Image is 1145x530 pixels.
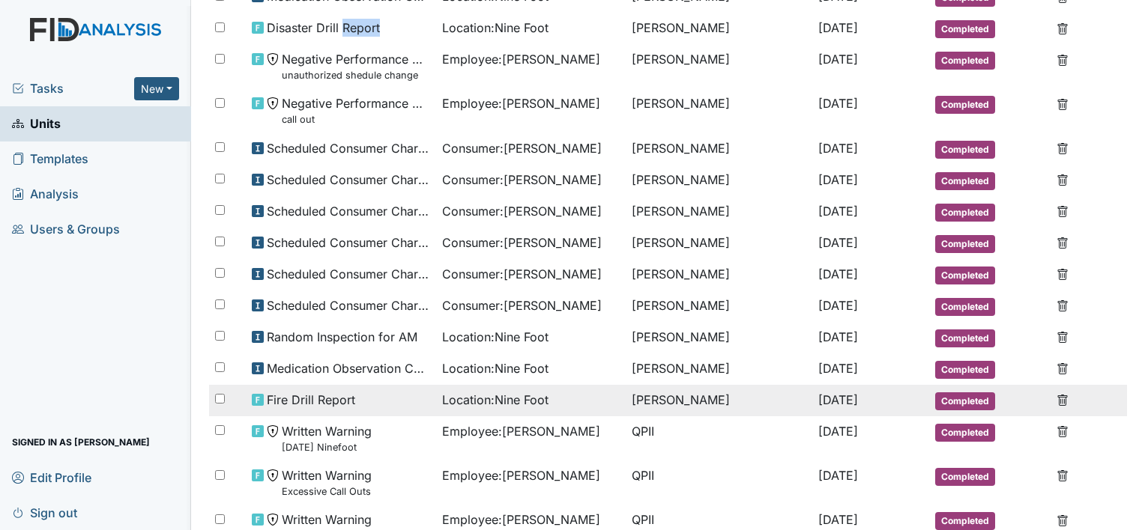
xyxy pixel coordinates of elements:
[935,235,995,253] span: Completed
[626,290,812,322] td: [PERSON_NAME]
[626,165,812,196] td: [PERSON_NAME]
[626,133,812,165] td: [PERSON_NAME]
[282,112,430,127] small: call out
[442,359,549,377] span: Location : Nine Foot
[626,460,812,505] td: QPII
[134,77,179,100] button: New
[1057,139,1069,157] a: Delete
[1057,171,1069,189] a: Delete
[1057,296,1069,314] a: Delete
[1057,94,1069,112] a: Delete
[818,329,858,344] span: [DATE]
[442,171,602,189] span: Consumer : [PERSON_NAME]
[12,430,150,454] span: Signed in as [PERSON_NAME]
[1057,265,1069,283] a: Delete
[1057,50,1069,68] a: Delete
[626,259,812,290] td: [PERSON_NAME]
[442,511,600,529] span: Employee : [PERSON_NAME]
[935,329,995,347] span: Completed
[626,88,812,132] td: [PERSON_NAME]
[282,94,430,127] span: Negative Performance Review call out
[935,20,995,38] span: Completed
[935,141,995,159] span: Completed
[282,68,430,82] small: unauthorized shedule change
[1057,234,1069,252] a: Delete
[12,79,134,97] a: Tasks
[1057,19,1069,37] a: Delete
[267,359,430,377] span: Medication Observation Checklist
[267,328,417,346] span: Random Inspection for AM
[267,391,355,409] span: Fire Drill Report
[442,94,600,112] span: Employee : [PERSON_NAME]
[818,20,858,35] span: [DATE]
[1057,328,1069,346] a: Delete
[442,422,600,440] span: Employee : [PERSON_NAME]
[935,468,995,486] span: Completed
[442,139,602,157] span: Consumer : [PERSON_NAME]
[935,204,995,222] span: Completed
[442,391,549,409] span: Location : Nine Foot
[1057,391,1069,409] a: Delete
[282,466,372,499] span: Written Warning Excessive Call Outs
[1057,202,1069,220] a: Delete
[818,512,858,527] span: [DATE]
[12,466,91,489] span: Edit Profile
[818,468,858,483] span: [DATE]
[935,52,995,70] span: Completed
[442,234,602,252] span: Consumer : [PERSON_NAME]
[818,392,858,407] span: [DATE]
[626,416,812,460] td: QPII
[818,141,858,156] span: [DATE]
[1057,511,1069,529] a: Delete
[818,424,858,439] span: [DATE]
[818,52,858,67] span: [DATE]
[818,172,858,187] span: [DATE]
[626,353,812,385] td: [PERSON_NAME]
[818,266,858,281] span: [DATE]
[282,50,430,82] span: Negative Performance Review unauthorized shedule change
[935,266,995,284] span: Completed
[267,202,430,220] span: Scheduled Consumer Chart Review
[626,385,812,416] td: [PERSON_NAME]
[267,265,430,283] span: Scheduled Consumer Chart Review
[935,512,995,530] span: Completed
[626,228,812,259] td: [PERSON_NAME]
[267,296,430,314] span: Scheduled Consumer Chart Review
[935,392,995,410] span: Completed
[267,234,430,252] span: Scheduled Consumer Chart Review
[282,511,372,529] span: Written Warning
[442,296,602,314] span: Consumer : [PERSON_NAME]
[282,440,372,454] small: [DATE] Ninefoot
[267,139,430,157] span: Scheduled Consumer Chart Review
[267,19,380,37] span: Disaster Drill Report
[442,19,549,37] span: Location : Nine Foot
[282,484,372,499] small: Excessive Call Outs
[818,204,858,219] span: [DATE]
[282,422,372,454] span: Written Warning 8.10.2025 Ninefoot
[442,265,602,283] span: Consumer : [PERSON_NAME]
[818,96,858,111] span: [DATE]
[935,96,995,114] span: Completed
[12,112,61,135] span: Units
[12,501,77,524] span: Sign out
[818,298,858,313] span: [DATE]
[12,147,88,171] span: Templates
[1057,422,1069,440] a: Delete
[1057,466,1069,484] a: Delete
[935,172,995,190] span: Completed
[626,196,812,228] td: [PERSON_NAME]
[935,361,995,379] span: Completed
[1057,359,1069,377] a: Delete
[12,218,120,241] span: Users & Groups
[442,202,602,220] span: Consumer : [PERSON_NAME]
[442,328,549,346] span: Location : Nine Foot
[818,361,858,376] span: [DATE]
[626,44,812,88] td: [PERSON_NAME]
[935,424,995,442] span: Completed
[626,322,812,353] td: [PERSON_NAME]
[442,50,600,68] span: Employee : [PERSON_NAME]
[12,183,79,206] span: Analysis
[626,13,812,44] td: [PERSON_NAME]
[935,298,995,316] span: Completed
